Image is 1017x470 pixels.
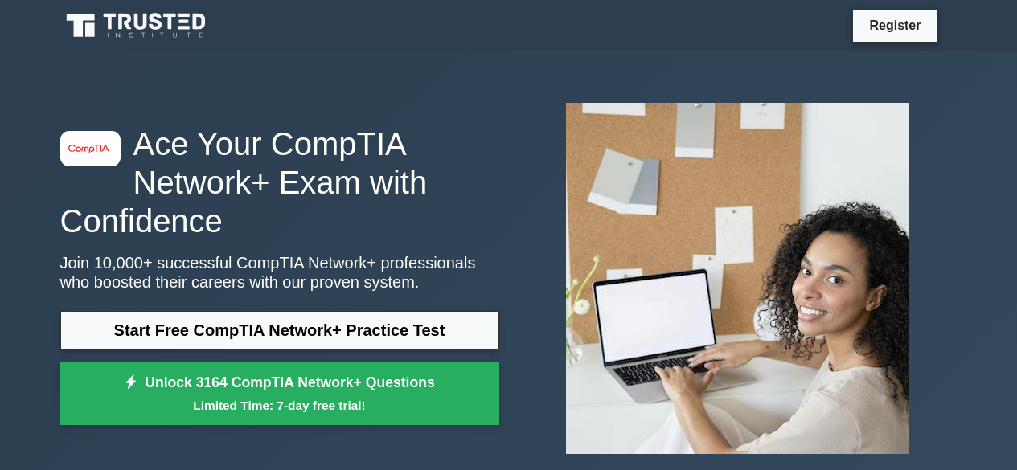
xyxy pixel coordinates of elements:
a: Unlock 3164 CompTIA Network+ QuestionsLimited Time: 7-day free trial! [60,362,499,426]
a: Start Free CompTIA Network+ Practice Test [60,311,499,349]
p: Join 10,000+ successful CompTIA Network+ professionals who boosted their careers with our proven ... [60,253,499,292]
a: Register [859,15,930,35]
small: Limited Time: 7-day free trial! [80,396,479,415]
h1: Ace Your CompTIA Network+ Exam with Confidence [60,125,499,240]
